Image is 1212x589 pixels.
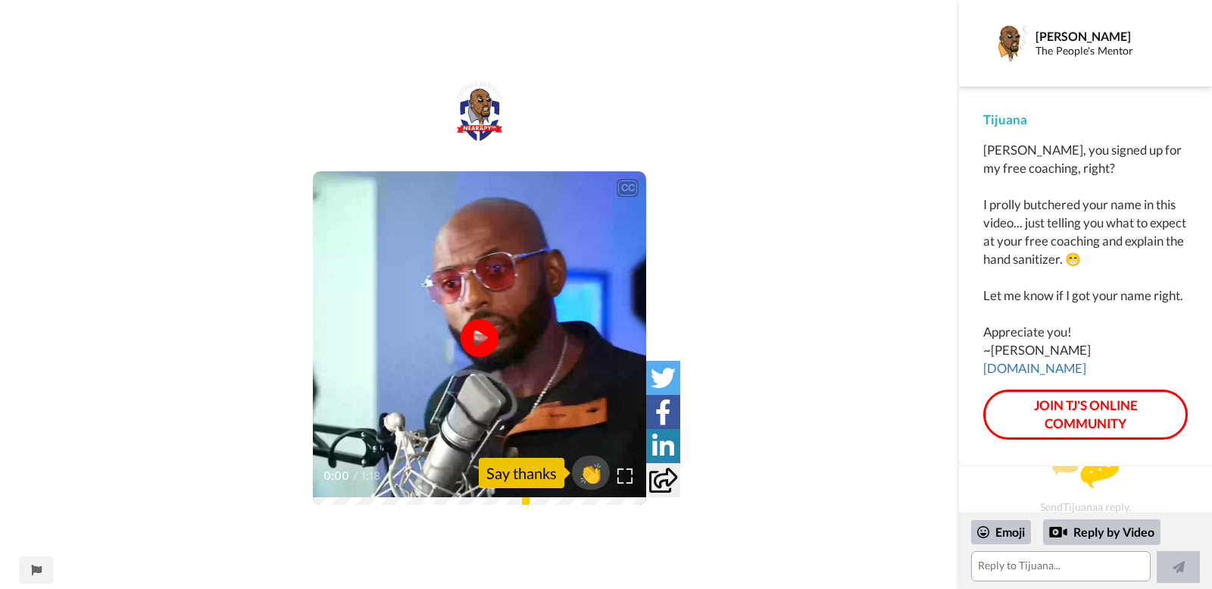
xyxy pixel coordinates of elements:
span: / [353,467,358,485]
div: [PERSON_NAME], you signed up for my free coaching, right? I prolly butchered your name in this vi... [983,141,1188,378]
div: Reply by Video [1043,519,1160,545]
span: 1:18 [361,467,388,485]
img: Profile Image [992,25,1028,61]
div: Emoji [971,520,1031,544]
div: Reply by Video [1049,523,1067,541]
div: [PERSON_NAME] [1036,29,1187,43]
div: Send Tijuana a reply. [979,476,1192,494]
div: CC [618,180,637,196]
span: 👏 [572,461,610,485]
div: Say thanks [479,458,564,488]
span: 0:00 [323,467,350,485]
img: 032164c9-b1d7-4a75-bd10-d1b11b7cb1ee [449,80,510,141]
a: JOIN TJ'S ONLINE COMMUNITY [983,390,1188,440]
button: 👏 [572,456,610,490]
a: [DOMAIN_NAME] [983,360,1086,376]
img: Full screen [617,468,633,484]
img: message.svg [1052,458,1119,488]
div: The People's Mentor [1036,45,1187,58]
div: Tijuana [983,111,1188,129]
